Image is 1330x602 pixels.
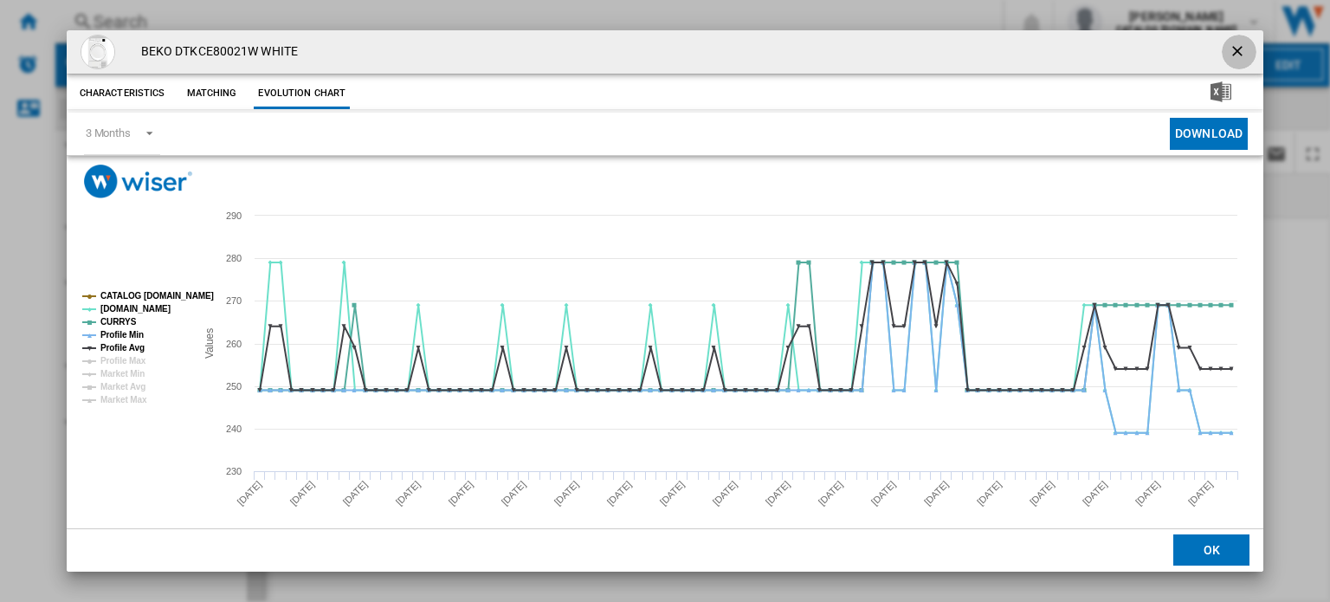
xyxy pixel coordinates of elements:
button: Evolution chart [254,78,350,109]
img: excel-24x24.png [1211,81,1231,102]
tspan: [DATE] [922,479,951,508]
tspan: [DATE] [499,479,527,508]
tspan: 290 [226,210,242,221]
tspan: Market Min [100,369,145,379]
button: getI18NText('BUTTONS.CLOSE_DIALOG') [1222,35,1256,69]
tspan: [DATE] [552,479,580,508]
tspan: 280 [226,253,242,263]
tspan: [DATE] [711,479,739,508]
tspan: [DATE] [604,479,633,508]
tspan: Profile Avg [100,343,145,353]
button: Download in Excel [1183,78,1259,109]
div: 3 Months [86,126,131,139]
tspan: [DATE] [869,479,898,508]
tspan: Market Max [100,395,147,405]
tspan: [DATE] [817,479,845,508]
button: OK [1173,535,1249,566]
tspan: [DATE] [658,479,687,508]
tspan: Profile Max [100,356,146,366]
tspan: Market Avg [100,382,145,392]
tspan: [DATE] [393,479,422,508]
tspan: [DATE] [287,479,316,508]
tspan: 270 [226,295,242,306]
md-dialog: Product popup [67,30,1263,573]
tspan: [DATE] [975,479,1004,508]
tspan: 230 [226,466,242,476]
tspan: [DATE] [1186,479,1215,508]
tspan: CURRYS [100,317,137,327]
img: logo_wiser_300x94.png [84,165,192,198]
tspan: 240 [226,424,242,434]
tspan: CATALOG [DOMAIN_NAME] [100,291,214,301]
button: Characteristics [75,78,170,109]
tspan: 250 [226,381,242,392]
button: Matching [173,78,249,109]
tspan: 260 [226,339,242,349]
h4: BEKO DTKCE80021W WHITE [132,43,298,61]
tspan: [DATE] [340,479,369,508]
tspan: [DATE] [764,479,792,508]
tspan: [DOMAIN_NAME] [100,304,171,314]
tspan: [DATE] [1081,479,1109,508]
img: M10211744 [81,35,115,69]
tspan: [DATE] [1133,479,1162,508]
tspan: [DATE] [446,479,475,508]
tspan: Profile Min [100,330,144,340]
button: Download [1170,118,1248,150]
ng-md-icon: getI18NText('BUTTONS.CLOSE_DIALOG') [1229,42,1249,63]
tspan: [DATE] [235,479,263,508]
tspan: Values [203,328,215,359]
tspan: [DATE] [1028,479,1056,508]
